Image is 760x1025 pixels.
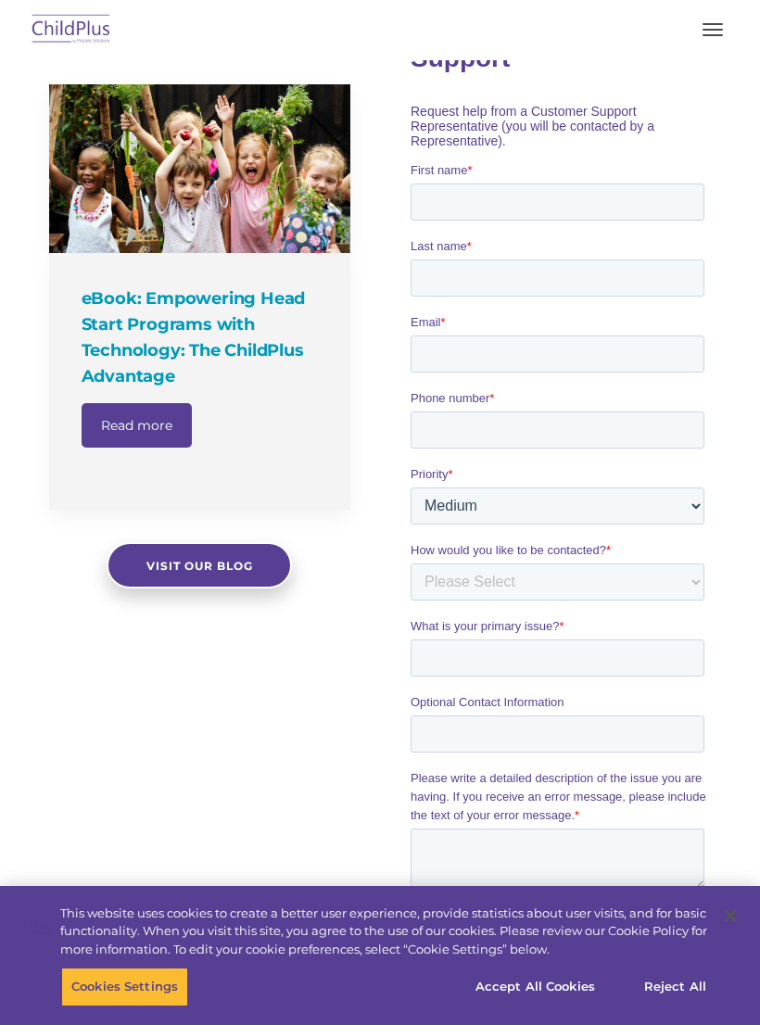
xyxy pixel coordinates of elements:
[82,285,323,389] h4: eBook: Empowering Head Start Programs with Technology: The ChildPlus Advantage
[82,403,192,448] a: Read more
[107,542,292,588] a: Visit our blog
[465,968,605,1006] button: Accept All Cookies
[710,895,751,936] button: Close
[617,968,733,1006] button: Reject All
[60,905,707,959] div: This website uses cookies to create a better user experience, provide statistics about user visit...
[61,968,188,1006] button: Cookies Settings
[28,8,115,52] img: ChildPlus by Procare Solutions
[146,559,253,573] span: Visit our blog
